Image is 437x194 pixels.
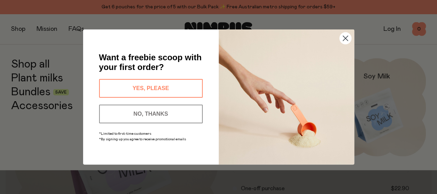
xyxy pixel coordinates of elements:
[99,79,203,98] button: YES, PLEASE
[339,32,351,44] button: Close dialog
[219,29,354,165] img: c0d45117-8e62-4a02-9742-374a5db49d45.jpeg
[99,132,151,135] span: *Limited to first-time customers
[99,53,202,72] span: Want a freebie scoop with your first order?
[99,105,203,123] button: NO, THANKS
[99,138,186,141] span: *By signing up you agree to receive promotional emails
